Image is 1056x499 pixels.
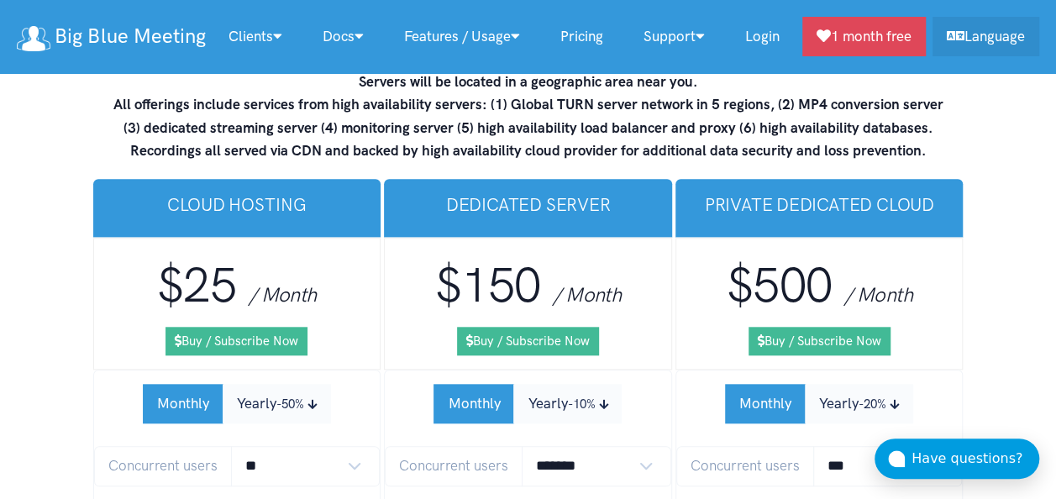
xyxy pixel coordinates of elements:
h3: Private Dedicated Cloud [689,192,950,217]
small: -20% [859,397,886,412]
small: -50% [276,397,304,412]
a: Features / Usage [384,18,540,55]
img: logo [17,26,50,51]
button: Monthly [143,384,223,423]
span: Concurrent users [676,446,814,486]
span: / Month [249,282,317,307]
a: Support [623,18,725,55]
button: Monthly [433,384,514,423]
div: Subscription Period [725,384,913,423]
a: Pricing [540,18,623,55]
h3: Dedicated Server [397,192,659,217]
button: Have questions? [875,439,1039,479]
span: / Month [844,282,912,307]
a: Login [725,18,800,55]
button: Yearly-10% [513,384,622,423]
button: Yearly-20% [805,384,913,423]
a: Buy / Subscribe Now [457,327,599,355]
span: / Month [553,282,621,307]
a: Docs [302,18,384,55]
a: 1 month free [802,17,926,56]
small: -10% [567,397,595,412]
a: Clients [208,18,302,55]
span: Concurrent users [385,446,523,486]
div: Subscription Period [433,384,622,423]
div: Have questions? [912,448,1039,470]
div: Subscription Period [143,384,331,423]
button: Yearly-50% [223,384,331,423]
span: $500 [727,256,833,314]
span: Concurrent users [94,446,232,486]
a: Buy / Subscribe Now [749,327,891,355]
a: Language [933,17,1039,56]
a: Buy / Subscribe Now [165,327,307,355]
a: Big Blue Meeting [17,18,205,55]
h3: Cloud Hosting [107,192,368,217]
button: Monthly [725,384,806,423]
span: $150 [435,256,541,314]
span: $25 [157,256,236,314]
strong: Servers will be located in a geographic area near you. All offerings include services from high a... [113,73,943,159]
